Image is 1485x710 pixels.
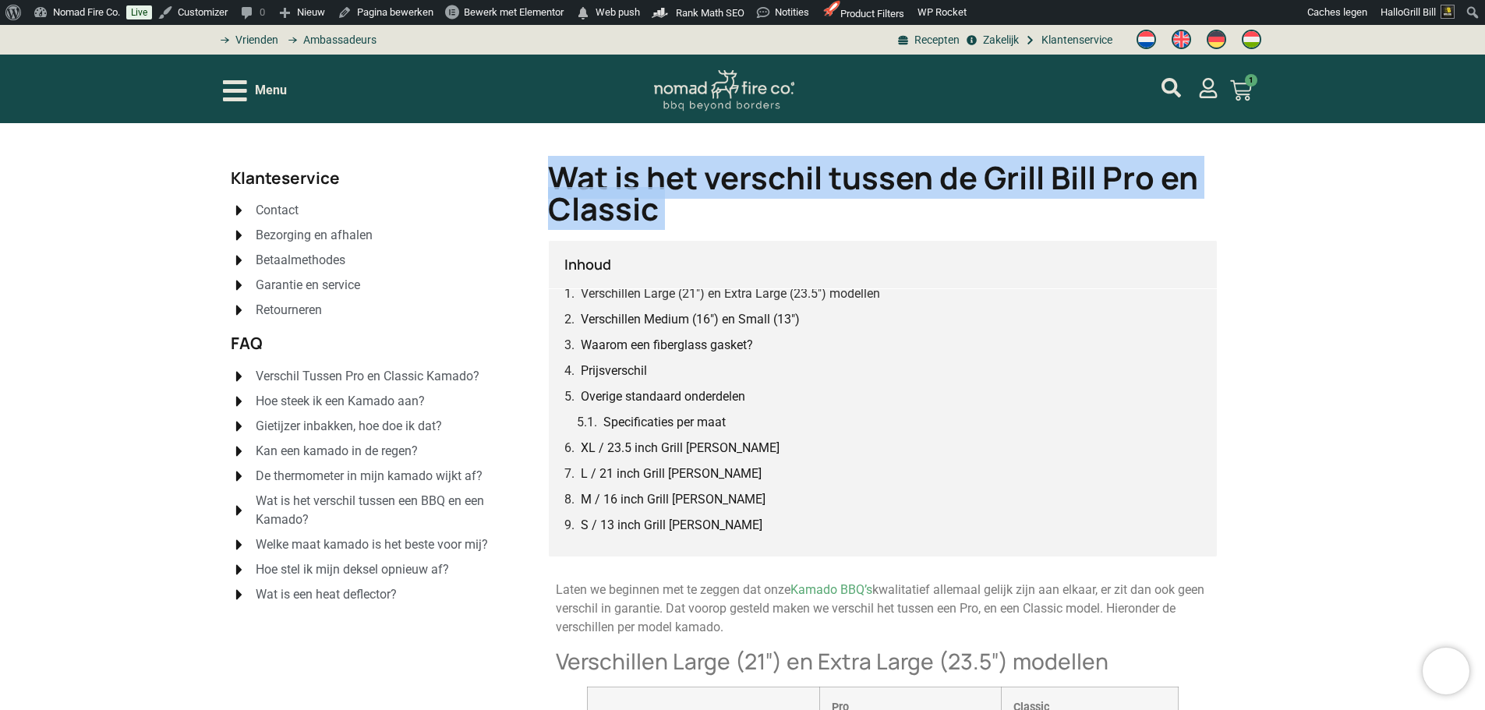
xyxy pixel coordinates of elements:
[252,417,442,436] span: Gietijzer inbakken, hoe doe ik dat?
[231,251,517,270] a: Betaalmethodes
[231,442,517,461] a: Kan een kamado in de regen?
[215,32,278,48] a: grill bill vrienden
[223,77,287,104] div: Open/Close Menu
[581,335,753,355] a: Waarom een fiberglass gasket?
[231,301,517,320] a: Retourneren
[252,560,449,579] span: Hoe stel ik mijn deksel opnieuw af?
[252,492,516,529] span: Wat is het verschil tussen een BBQ en een Kamado?
[575,2,591,24] span: 
[1242,30,1261,49] img: Hongaars
[1164,26,1199,54] a: Switch to Engels
[896,32,960,48] a: BBQ recepten
[581,464,762,483] a: L / 21 inch Grill [PERSON_NAME]
[581,387,745,406] a: Overige standaard onderdelen
[654,70,794,111] img: Nomad Logo
[464,6,564,18] span: Bewerk met Elementor
[581,284,880,303] a: Verschillen Large (21″) en Extra Large (23.5″) modellen
[1038,32,1112,48] span: Klantenservice
[231,226,517,245] a: Bezorging en afhalen
[252,467,483,486] span: De thermometer in mijn kamado wijkt af?
[231,417,517,436] a: Gietijzer inbakken, hoe doe ik dat?
[910,32,960,48] span: Recepten
[252,301,322,320] span: Retourneren
[231,201,517,220] a: Contact
[252,585,397,604] span: Wat is een heat deflector?
[252,535,488,554] span: Welke maat kamado is het beste voor mij?
[603,412,726,432] a: Specificaties per maat
[255,81,287,100] span: Menu
[963,32,1018,48] a: grill bill zakeljk
[232,32,278,48] span: Vrienden
[548,162,1218,224] h1: Wat is het verschil tussen de Grill Bill Pro en Classic
[1161,78,1181,97] a: mijn account
[1137,30,1156,49] img: Nederlands
[581,361,647,380] a: Prijsverschil
[581,309,800,329] a: Verschillen Medium (16″) en Small (13″)
[556,581,1210,637] p: Laten we beginnen met te zeggen dat onze kwalitatief allemaal gelijk zijn aan elkaar, er zit dan ...
[1211,70,1271,111] a: 1
[581,438,780,457] a: XL / 23.5 inch Grill [PERSON_NAME]
[564,256,1201,274] h4: Inhoud
[1441,5,1455,19] img: Avatar of Grill Bill
[231,367,517,386] a: Verschil Tussen Pro en Classic Kamado?
[979,32,1019,48] span: Zakelijk
[231,276,517,295] a: Garantie en service
[126,5,152,19] a: Live
[231,560,517,579] a: Hoe stel ik mijn deksel opnieuw af?
[231,585,517,604] a: Wat is een heat deflector?
[252,276,360,295] span: Garantie en service
[282,32,376,48] a: grill bill ambassadors
[1199,26,1234,54] a: Switch to Duits
[252,251,345,270] span: Betaalmethodes
[252,226,373,245] span: Bezorging en afhalen
[1245,74,1257,87] span: 1
[231,492,517,529] a: Wat is het verschil tussen een BBQ en een Kamado?
[1023,32,1112,48] a: grill bill klantenservice
[1403,6,1436,18] span: Grill Bill
[1234,26,1269,54] a: Switch to Hongaars
[231,535,517,554] a: Welke maat kamado is het beste voor mij?
[252,442,418,461] span: Kan een kamado in de regen?
[1172,30,1191,49] img: Engels
[1423,648,1469,694] iframe: Brevo live chat
[231,392,517,411] a: Hoe steek ik een Kamado aan?
[231,335,517,351] h2: FAQ
[252,367,479,386] span: Verschil Tussen Pro en Classic Kamado?
[581,489,765,509] a: M / 16 inch Grill [PERSON_NAME]
[252,392,425,411] span: Hoe steek ik een Kamado aan?
[1198,78,1218,98] a: mijn account
[299,32,377,48] span: Ambassadeurs
[676,7,744,19] span: Rank Math SEO
[252,201,299,220] span: Contact
[231,467,517,486] a: De thermometer in mijn kamado wijkt af?
[556,648,1210,675] h3: Verschillen Large (21″) en Extra Large (23.5″) modellen
[1207,30,1226,49] img: Duits
[790,582,872,597] a: Kamado BBQ’s
[581,515,762,535] a: S / 13 inch Grill [PERSON_NAME]
[231,170,517,186] h2: Klanteservice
